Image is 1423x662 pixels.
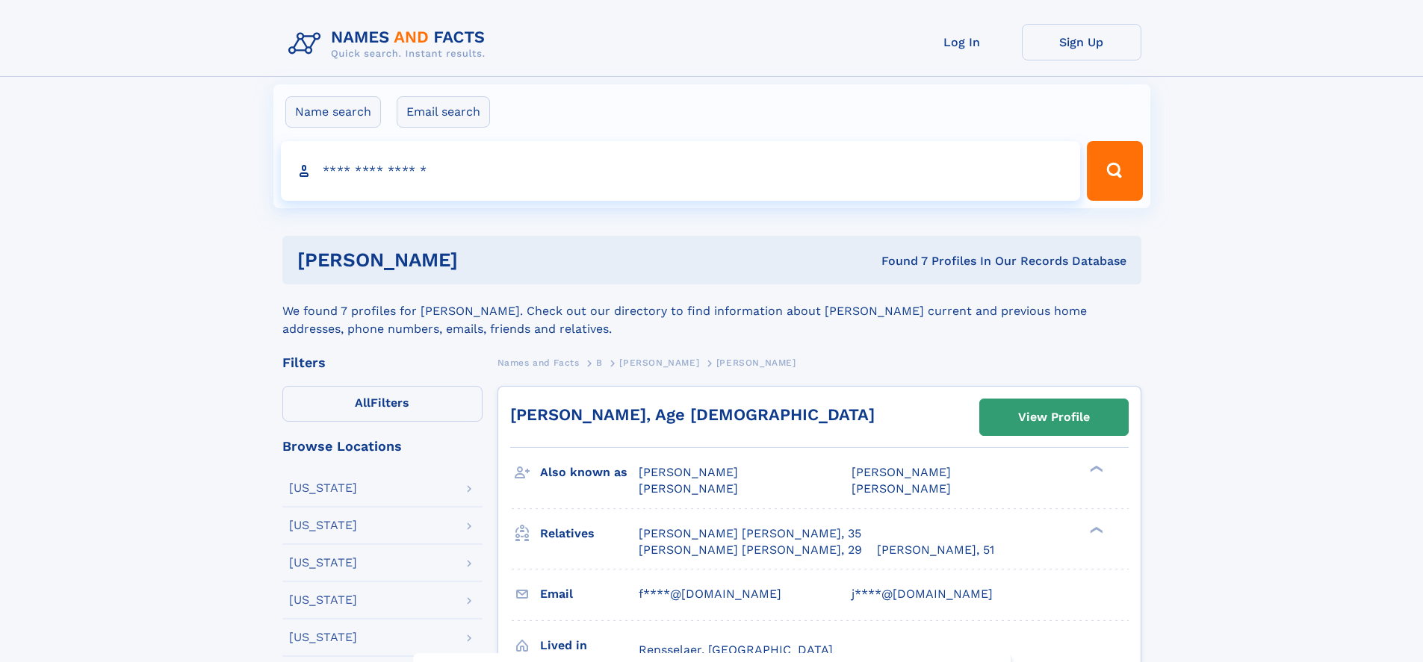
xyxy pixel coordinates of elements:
[540,460,639,485] h3: Also known as
[297,251,670,269] h1: [PERSON_NAME]
[289,631,357,643] div: [US_STATE]
[852,465,951,479] span: [PERSON_NAME]
[619,353,699,372] a: [PERSON_NAME]
[289,594,357,606] div: [US_STATE]
[540,521,639,546] h3: Relatives
[282,386,483,422] label: Filters
[1086,464,1104,474] div: ❯
[282,440,483,453] div: Browse Locations
[639,525,861,542] a: [PERSON_NAME] [PERSON_NAME], 35
[1087,141,1142,201] button: Search Button
[355,396,371,410] span: All
[877,542,994,558] a: [PERSON_NAME], 51
[397,96,490,128] label: Email search
[980,399,1128,435] a: View Profile
[1018,400,1090,434] div: View Profile
[596,357,603,368] span: B
[497,353,580,372] a: Names and Facts
[289,519,357,531] div: [US_STATE]
[289,482,357,494] div: [US_STATE]
[902,24,1022,60] a: Log In
[510,405,875,424] a: [PERSON_NAME], Age [DEMOGRAPHIC_DATA]
[852,481,951,496] span: [PERSON_NAME]
[639,465,738,479] span: [PERSON_NAME]
[282,284,1141,338] div: We found 7 profiles for [PERSON_NAME]. Check out our directory to find information about [PERSON_...
[596,353,603,372] a: B
[639,542,862,558] a: [PERSON_NAME] [PERSON_NAME], 29
[639,481,738,496] span: [PERSON_NAME]
[282,356,483,369] div: Filters
[282,24,497,64] img: Logo Names and Facts
[540,581,639,607] h3: Email
[1022,24,1141,60] a: Sign Up
[619,357,699,368] span: [PERSON_NAME]
[289,557,357,569] div: [US_STATE]
[281,141,1081,201] input: search input
[669,253,1126,269] div: Found 7 Profiles In Our Records Database
[285,96,381,128] label: Name search
[540,633,639,658] h3: Lived in
[1086,525,1104,534] div: ❯
[716,357,796,368] span: [PERSON_NAME]
[639,643,833,657] span: Rensselaer, [GEOGRAPHIC_DATA]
